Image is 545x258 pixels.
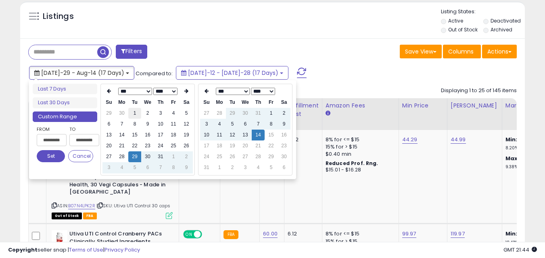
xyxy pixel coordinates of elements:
[115,97,128,108] th: Mo
[102,140,115,151] td: 20
[141,140,154,151] td: 23
[213,119,226,130] td: 4
[278,108,290,119] td: 2
[33,111,97,122] li: Custom Range
[116,45,147,59] button: Filters
[128,140,141,151] td: 22
[400,45,442,58] button: Save View
[69,246,103,254] a: Terms of Use
[213,162,226,173] td: 1
[37,125,65,133] label: From
[213,140,226,151] td: 18
[223,230,238,239] small: FBA
[213,108,226,119] td: 28
[239,97,252,108] th: We
[326,151,393,158] div: $0.40 min
[252,162,265,173] td: 4
[52,213,82,219] span: All listings that are currently out of stock and unavailable for purchase on Amazon
[278,97,290,108] th: Sa
[278,140,290,151] td: 23
[102,97,115,108] th: Su
[451,230,465,238] a: 119.97
[326,110,330,117] small: Amazon Fees.
[239,108,252,119] td: 30
[188,69,278,77] span: [DATE]-12 - [DATE]-28 (17 Days)
[503,246,537,254] span: 2025-08-14 21:44 GMT
[505,155,520,162] b: Max:
[115,162,128,173] td: 4
[326,230,393,237] div: 8% for <= $15
[96,202,170,209] span: | SKU: Utiva UTI Control 30 caps
[68,150,93,162] button: Cancel
[180,151,193,162] td: 2
[239,162,252,173] td: 3
[402,230,416,238] a: 99.97
[154,108,167,119] td: 3
[265,119,278,130] td: 8
[265,162,278,173] td: 5
[200,119,213,130] td: 3
[326,143,393,151] div: 15% for > $15
[136,70,173,77] span: Compared to:
[278,162,290,173] td: 6
[278,130,290,140] td: 16
[128,162,141,173] td: 5
[263,230,278,238] a: 60.00
[226,97,239,108] th: Tu
[213,130,226,140] td: 11
[180,108,193,119] td: 5
[167,162,180,173] td: 8
[167,119,180,130] td: 11
[252,97,265,108] th: Th
[402,101,444,110] div: Min Price
[154,119,167,130] td: 10
[252,140,265,151] td: 21
[226,162,239,173] td: 2
[448,26,478,33] label: Out of Stock
[115,140,128,151] td: 21
[128,108,141,119] td: 1
[239,151,252,162] td: 27
[265,97,278,108] th: Fr
[33,84,97,95] li: Last 7 Days
[239,140,252,151] td: 20
[265,108,278,119] td: 1
[167,130,180,140] td: 18
[154,140,167,151] td: 24
[265,151,278,162] td: 29
[226,108,239,119] td: 29
[37,150,65,162] button: Set
[128,97,141,108] th: Tu
[288,230,316,237] div: 6.12
[180,140,193,151] td: 26
[128,119,141,130] td: 8
[252,108,265,119] td: 31
[252,119,265,130] td: 7
[278,151,290,162] td: 30
[200,97,213,108] th: Su
[441,87,517,95] div: Displaying 1 to 25 of 145 items
[33,97,97,108] li: Last 30 Days
[176,66,288,80] button: [DATE]-12 - [DATE]-28 (17 Days)
[326,101,395,110] div: Amazon Fees
[482,45,517,58] button: Actions
[448,17,463,24] label: Active
[226,130,239,140] td: 12
[326,136,393,143] div: 8% for <= $15
[29,66,134,80] button: [DATE]-29 - Aug-14 (17 Days)
[141,151,154,162] td: 30
[491,26,512,33] label: Archived
[141,97,154,108] th: We
[102,151,115,162] td: 27
[102,162,115,173] td: 3
[278,119,290,130] td: 9
[141,108,154,119] td: 2
[167,97,180,108] th: Fr
[443,45,481,58] button: Columns
[41,69,124,77] span: [DATE]-29 - Aug-14 (17 Days)
[43,11,74,22] h5: Listings
[68,202,95,209] a: B07N4LPK2R
[128,130,141,140] td: 15
[167,140,180,151] td: 25
[154,97,167,108] th: Th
